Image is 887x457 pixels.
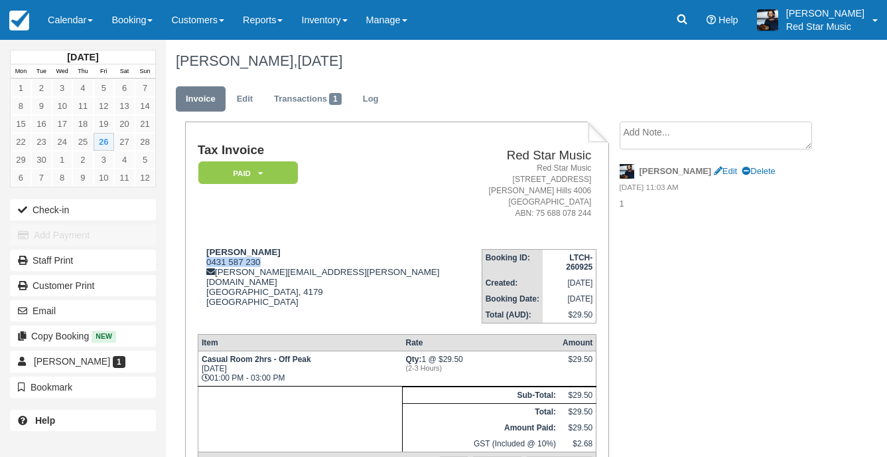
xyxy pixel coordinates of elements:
[543,275,596,291] td: [DATE]
[329,93,342,105] span: 1
[563,355,592,375] div: $29.50
[11,115,31,133] a: 15
[198,161,298,185] em: Paid
[707,15,716,25] i: Help
[114,133,135,151] a: 27
[566,253,592,272] strong: LTCH-260925
[94,133,114,151] a: 26
[10,225,156,246] button: Add Payment
[543,291,596,307] td: [DATE]
[403,436,559,452] td: GST (Included @ 10%)
[135,133,155,151] a: 28
[31,133,52,151] a: 23
[559,387,596,403] td: $29.50
[135,97,155,115] a: 14
[9,11,29,31] img: checkfront-main-nav-mini-logo.png
[11,64,31,79] th: Mon
[52,133,72,151] a: 24
[11,133,31,151] a: 22
[403,387,559,403] th: Sub-Total:
[52,79,72,97] a: 3
[742,166,775,176] a: Delete
[10,275,156,296] a: Customer Print
[94,169,114,187] a: 10
[718,15,738,25] span: Help
[113,356,125,368] span: 1
[11,79,31,97] a: 1
[11,97,31,115] a: 8
[114,97,135,115] a: 13
[72,79,93,97] a: 4
[31,97,52,115] a: 9
[35,415,55,426] b: Help
[94,115,114,133] a: 19
[72,169,93,187] a: 9
[406,355,422,364] strong: Qty
[34,356,110,367] span: [PERSON_NAME]
[620,198,821,211] p: 1
[714,166,737,176] a: Edit
[52,64,72,79] th: Wed
[757,9,778,31] img: A1
[31,169,52,187] a: 7
[559,436,596,452] td: $2.68
[72,64,93,79] th: Thu
[72,115,93,133] a: 18
[176,53,821,69] h1: [PERSON_NAME],
[135,115,155,133] a: 21
[114,169,135,187] a: 11
[559,420,596,436] td: $29.50
[94,64,114,79] th: Fri
[559,334,596,351] th: Amount
[114,151,135,169] a: 4
[135,151,155,169] a: 5
[94,97,114,115] a: 12
[52,97,72,115] a: 10
[482,291,543,307] th: Booking Date:
[198,143,482,157] h1: Tax Invoice
[176,86,226,112] a: Invoice
[640,166,712,176] strong: [PERSON_NAME]
[198,247,482,323] div: 0431 587 230 [PERSON_NAME][EMAIL_ADDRESS][PERSON_NAME][DOMAIN_NAME] [GEOGRAPHIC_DATA], 4179 [GEOG...
[403,403,559,420] th: Total:
[786,7,864,20] p: [PERSON_NAME]
[31,151,52,169] a: 30
[10,325,156,347] button: Copy Booking New
[202,355,311,364] strong: Casual Room 2hrs - Off Peak
[135,169,155,187] a: 12
[227,86,263,112] a: Edit
[198,351,402,386] td: [DATE] 01:00 PM - 03:00 PM
[487,149,592,163] h2: Red Star Music
[10,250,156,271] a: Staff Print
[114,115,135,133] a: 20
[94,79,114,97] a: 5
[72,151,93,169] a: 2
[206,247,281,257] strong: [PERSON_NAME]
[403,351,559,386] td: 1 @ $29.50
[52,169,72,187] a: 8
[10,199,156,221] button: Check-in
[94,151,114,169] a: 3
[72,97,93,115] a: 11
[620,182,821,197] em: [DATE] 11:03 AM
[786,20,864,33] p: Red Star Music
[114,79,135,97] a: 6
[67,52,98,62] strong: [DATE]
[403,420,559,436] th: Amount Paid:
[135,64,155,79] th: Sun
[10,410,156,431] a: Help
[406,364,556,372] em: (2-3 Hours)
[482,275,543,291] th: Created:
[114,64,135,79] th: Sat
[72,133,93,151] a: 25
[264,86,352,112] a: Transactions1
[559,403,596,420] td: $29.50
[482,307,543,323] th: Total (AUD):
[10,300,156,321] button: Email
[353,86,389,112] a: Log
[10,351,156,372] a: [PERSON_NAME] 1
[11,151,31,169] a: 29
[135,79,155,97] a: 7
[482,249,543,275] th: Booking ID:
[198,161,293,185] a: Paid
